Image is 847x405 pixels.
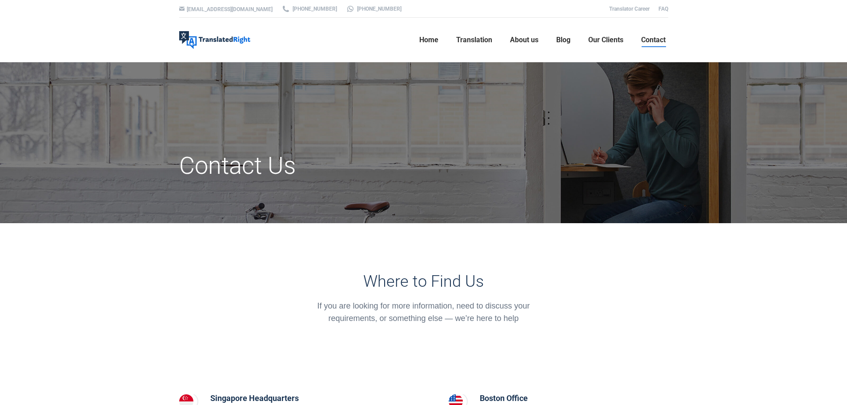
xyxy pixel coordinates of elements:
h3: Where to Find Us [305,272,542,291]
img: Translated Right [179,31,250,49]
a: [PHONE_NUMBER] [281,5,337,13]
div: If you are looking for more information, need to discuss your requirements, or something else — w... [305,300,542,325]
a: Contact [638,26,668,54]
span: Home [419,36,438,44]
a: Translation [454,26,495,54]
a: [PHONE_NUMBER] [346,5,401,13]
a: Our Clients [586,26,626,54]
span: About us [510,36,538,44]
a: [EMAIL_ADDRESS][DOMAIN_NAME] [187,6,273,12]
span: Translation [456,36,492,44]
a: Home [417,26,441,54]
a: About us [507,26,541,54]
a: Blog [554,26,573,54]
h5: Singapore Headquarters [210,392,339,405]
a: FAQ [658,6,668,12]
span: Contact [641,36,666,44]
span: Blog [556,36,570,44]
h1: Contact Us [179,151,501,180]
h5: Boston Office [480,392,550,405]
a: Translator Career [609,6,650,12]
span: Our Clients [588,36,623,44]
